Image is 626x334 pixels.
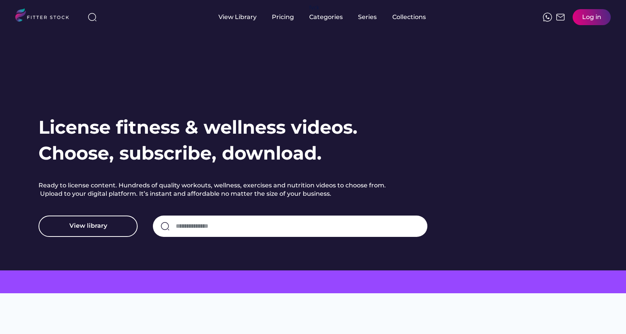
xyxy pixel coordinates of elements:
img: search-normal.svg [161,222,170,231]
img: meteor-icons_whatsapp%20%281%29.svg [543,13,552,22]
div: Pricing [272,13,294,21]
div: View Library [218,13,257,21]
img: Frame%2051.svg [556,13,565,22]
div: fvck [309,4,319,11]
div: Log in [582,13,601,21]
img: search-normal%203.svg [88,13,97,22]
div: Series [358,13,377,21]
h2: Ready to license content. Hundreds of quality workouts, wellness, exercises and nutrition videos ... [39,181,404,200]
button: View library [39,216,138,237]
div: Categories [309,13,343,21]
div: Collections [392,13,426,21]
img: LOGO.svg [15,8,75,24]
h1: License fitness & wellness videos. Choose, subscribe, download. [39,115,363,166]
